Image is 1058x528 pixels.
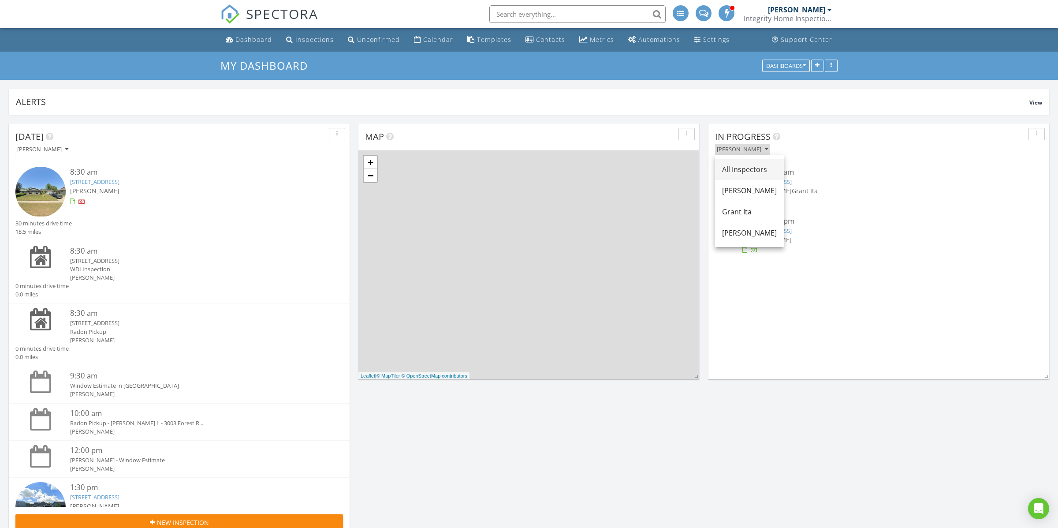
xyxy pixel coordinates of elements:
div: Support Center [781,35,832,44]
div: [DATE] 1:30 pm [742,216,1015,227]
div: 9:30 am [70,371,316,382]
div: 0 minutes drive time [15,345,69,353]
img: The Best Home Inspection Software - Spectora [220,4,240,24]
div: 8:30 am [70,167,316,178]
div: [STREET_ADDRESS] [70,257,316,265]
span: Grant Ita [792,187,818,195]
button: Dashboards [762,60,810,72]
div: [PERSON_NAME] [717,146,768,153]
div: 0.0 miles [15,353,69,361]
div: WDI Inspection [70,265,316,273]
a: Calendar [410,32,457,48]
a: Templates [464,32,515,48]
div: [STREET_ADDRESS] [70,319,316,327]
a: Settings [691,32,733,48]
a: 8:30 am [STREET_ADDRESS] [PERSON_NAME] 30 minutes drive time 18.5 miles [15,167,343,236]
span: New Inspection [157,518,209,527]
span: [PERSON_NAME] [70,502,119,510]
div: Contacts [536,35,565,44]
a: Inspections [283,32,337,48]
a: SPECTORA [220,12,318,30]
div: [DATE] 8:30 am [742,167,1015,178]
div: 10:00 am [70,408,316,419]
div: 30 minutes drive time [15,219,72,228]
div: [PERSON_NAME] [722,185,777,196]
div: Radon Pickup [70,328,316,336]
a: [STREET_ADDRESS] [70,493,119,501]
div: [PERSON_NAME] [70,390,316,398]
div: [PERSON_NAME] [70,464,316,473]
a: Automations (Advanced) [625,32,684,48]
a: Unconfirmed [344,32,403,48]
div: Templates [477,35,511,44]
a: Contacts [522,32,569,48]
a: [DATE] 1:30 pm [STREET_ADDRESS] [PERSON_NAME] [715,216,1043,255]
span: [PERSON_NAME] [70,187,119,195]
a: My Dashboard [220,58,315,73]
div: Window Estimate in [GEOGRAPHIC_DATA] [70,382,316,390]
div: 12:00 pm [70,445,316,456]
div: Dashboards [766,63,806,69]
div: Inspections [295,35,334,44]
div: Calendar [423,35,453,44]
div: Integrity Home Inspections [744,14,832,23]
div: 8:30 am [70,246,316,257]
button: [PERSON_NAME] [15,144,70,156]
div: | [358,372,469,380]
div: 1:30 pm [70,482,316,493]
a: Zoom in [364,156,377,169]
a: Zoom out [364,169,377,182]
div: [PERSON_NAME] - Window Estimate [70,456,316,464]
div: [PERSON_NAME] [17,146,68,153]
a: 8:30 am [STREET_ADDRESS] Radon Pickup [PERSON_NAME] 0 minutes drive time 0.0 miles [15,308,343,361]
a: © OpenStreetMap contributors [402,373,467,378]
div: All Inspectors [722,164,777,175]
a: Metrics [576,32,618,48]
span: View [1029,99,1042,106]
div: Dashboard [235,35,272,44]
img: streetview [15,167,66,217]
span: In Progress [715,131,771,142]
span: SPECTORA [246,4,318,23]
div: Unconfirmed [357,35,400,44]
div: [PERSON_NAME] [768,5,825,14]
div: Automations [638,35,680,44]
div: [PERSON_NAME] [70,336,316,345]
a: © MapTiler [376,373,400,378]
a: [STREET_ADDRESS] [70,178,119,186]
a: 8:30 am [STREET_ADDRESS] WDI Inspection [PERSON_NAME] 0 minutes drive time 0.0 miles [15,246,343,299]
div: 0 minutes drive time [15,282,69,290]
div: Alerts [16,96,1029,108]
div: Metrics [590,35,614,44]
div: [PERSON_NAME] [722,228,777,238]
input: Search everything... [489,5,666,23]
button: [PERSON_NAME] [715,144,770,156]
a: Leaflet [361,373,375,378]
a: Dashboard [222,32,276,48]
div: 8:30 am [70,308,316,319]
div: Open Intercom Messenger [1028,498,1049,519]
span: [DATE] [15,131,44,142]
a: [DATE] 8:30 am [STREET_ADDRESS] [PERSON_NAME]Grant Ita [715,167,1043,206]
div: Settings [703,35,730,44]
div: 0.0 miles [15,290,69,299]
div: Grant Ita [722,206,777,217]
div: [PERSON_NAME] [70,427,316,436]
div: [PERSON_NAME] [70,273,316,282]
span: Map [365,131,384,142]
a: Support Center [768,32,836,48]
div: Radon Pickup - [PERSON_NAME] L - 3003 Forest R... [70,419,316,427]
div: 18.5 miles [15,228,72,236]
